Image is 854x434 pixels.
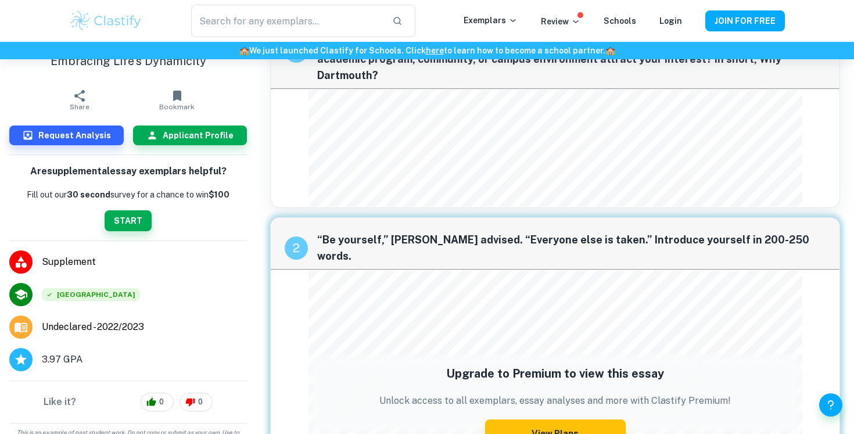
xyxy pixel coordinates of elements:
span: 🏫 [239,46,249,55]
h6: Like it? [44,395,76,409]
span: 0 [192,396,209,408]
div: Accepted: Dartmouth College [42,288,140,301]
h6: We just launched Clastify for Schools. Click to learn how to become a school partner. [2,44,852,57]
h6: Applicant Profile [163,129,234,142]
button: Share [31,84,128,116]
span: Undeclared - 2022/2023 [42,320,144,334]
span: Share [70,103,89,111]
h1: Embracing Life's Dynamicity [9,52,247,70]
span: 🏫 [605,46,615,55]
p: Review [541,15,580,28]
p: Exemplars [464,14,518,27]
a: Major and Application Year [42,320,153,334]
b: 30 second [67,190,110,199]
span: “Be yourself,” [PERSON_NAME] advised. “Everyone else is taken.” Introduce yourself in 200-250 words. [317,232,826,264]
a: Login [659,16,682,26]
button: Applicant Profile [133,125,247,145]
button: START [105,210,152,231]
span: 0 [153,396,170,408]
img: Clastify logo [69,9,143,33]
div: 0 [180,393,213,411]
p: Unlock access to all exemplars, essay analyses and more with Clastify Premium! [379,394,731,408]
button: Bookmark [128,84,226,116]
span: [GEOGRAPHIC_DATA] [42,288,140,301]
button: Help and Feedback [819,393,842,417]
button: JOIN FOR FREE [705,10,785,31]
h6: Are supplemental essay exemplars helpful? [30,164,227,179]
input: Search for any exemplars... [191,5,383,37]
div: 0 [141,393,174,411]
span: Supplement [42,255,247,269]
strong: $100 [209,190,229,199]
h6: Request Analysis [38,129,111,142]
span: Bookmark [159,103,195,111]
span: 3.97 GPA [42,353,82,367]
h5: Upgrade to Premium to view this essay [379,365,731,382]
a: here [426,46,444,55]
button: Request Analysis [9,125,124,145]
p: Fill out our survey for a chance to win [27,188,229,201]
a: Schools [604,16,636,26]
div: recipe [285,236,308,260]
